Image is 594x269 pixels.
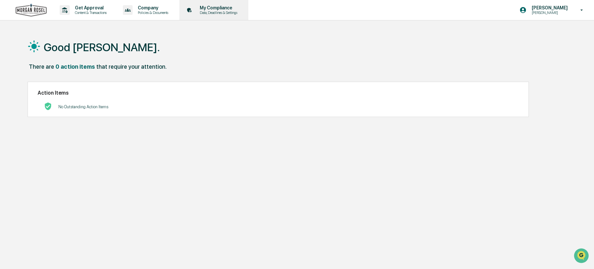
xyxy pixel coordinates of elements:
[133,5,172,10] p: Company
[4,79,44,91] a: 🖐️Preclearance
[58,104,108,109] p: No Outstanding Action Items
[44,79,83,91] a: 🗄️Attestations
[4,91,43,103] a: 🔎Data Lookup
[133,10,172,15] p: Policies & Documents
[70,10,110,15] p: Content & Transactions
[44,41,160,54] h1: Good [PERSON_NAME].
[13,82,42,88] span: Preclearance
[65,110,78,115] span: Pylon
[70,5,110,10] p: Get Approval
[46,110,78,115] a: Powered byPylon
[527,10,571,15] p: [PERSON_NAME]
[13,94,41,100] span: Data Lookup
[55,63,95,70] div: 0 action items
[17,29,107,36] input: Clear
[110,52,118,59] button: Start new chat
[6,82,12,88] div: 🖐️
[96,63,167,70] div: that require your attention.
[16,4,47,17] img: logo
[195,10,241,15] p: Data, Deadlines & Settings
[6,14,118,24] p: How can we help?
[22,56,82,61] div: We're available if you need us!
[44,102,52,110] img: No Actions logo
[22,50,106,56] div: Start new chat
[53,82,80,88] span: Attestations
[47,82,52,88] div: 🗄️
[38,90,519,96] h2: Action Items
[29,63,54,70] div: There are
[6,50,18,61] img: 1746055101610-c473b297-6a78-478c-a979-82029cc54cd1
[573,248,591,265] iframe: Open customer support
[195,5,241,10] p: My Compliance
[527,5,571,10] p: [PERSON_NAME]
[6,95,12,100] div: 🔎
